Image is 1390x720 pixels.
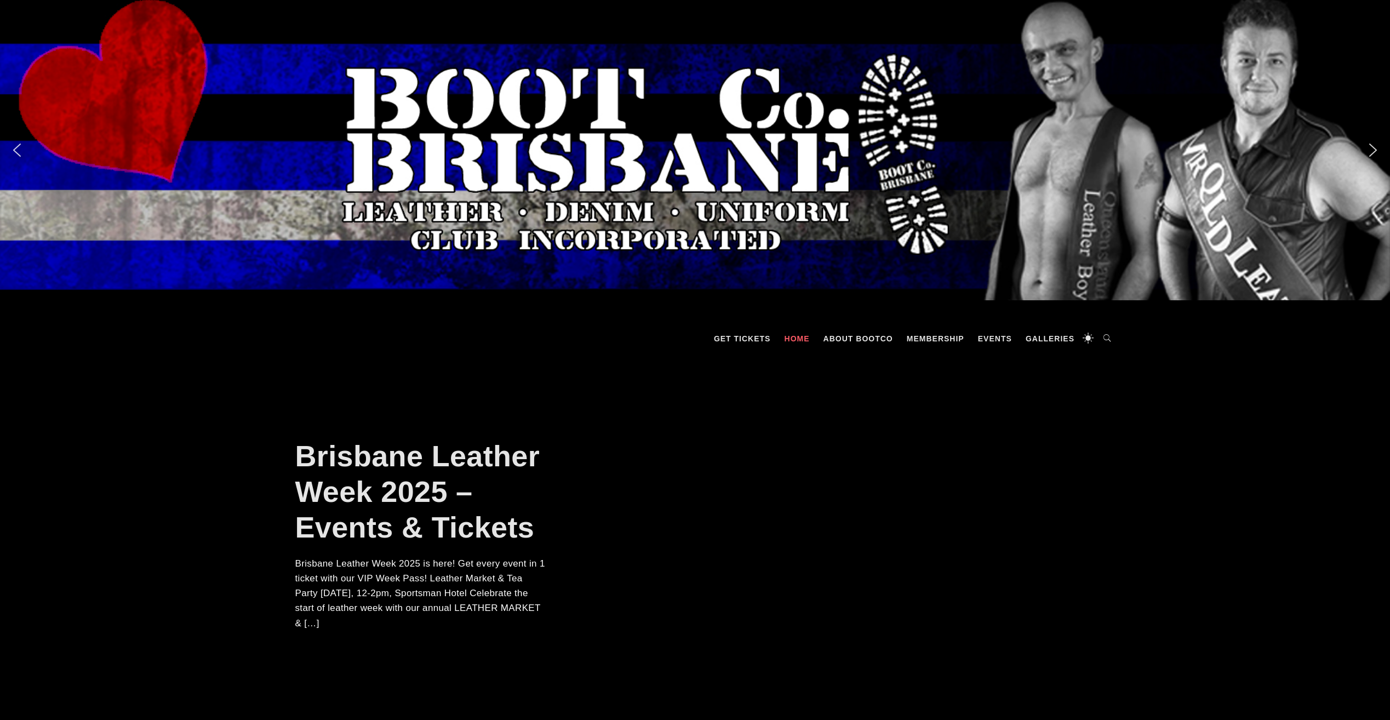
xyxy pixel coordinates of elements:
a: Home [779,322,815,355]
a: Membership [901,322,970,355]
a: About BootCo [818,322,899,355]
a: Events [973,322,1017,355]
p: Brisbane Leather Week 2025 is here! Get every event in 1 ticket with our VIP Week Pass! Leather M... [295,556,547,631]
a: GET TICKETS [708,322,776,355]
img: previous arrow [8,141,26,159]
img: next arrow [1364,141,1382,159]
a: Galleries [1020,322,1080,355]
a: Brisbane Leather Week 2025 – Events & Tickets [295,439,540,544]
